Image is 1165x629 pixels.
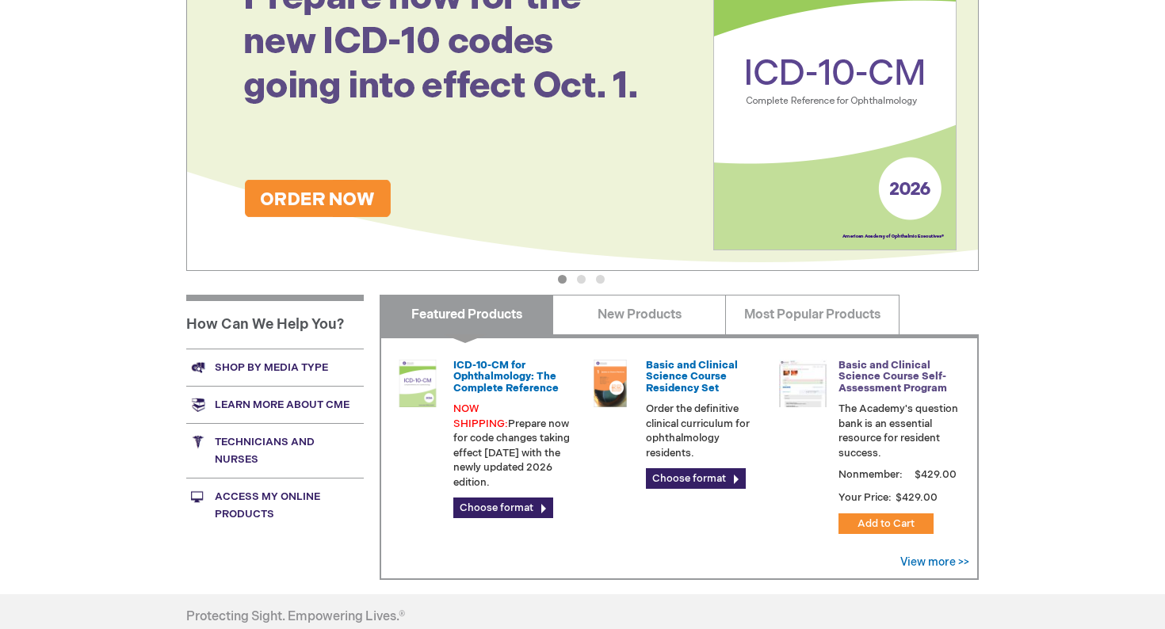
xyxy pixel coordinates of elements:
p: Prepare now for code changes taking effect [DATE] with the newly updated 2026 edition. [453,402,574,490]
a: Choose format [646,468,746,489]
a: New Products [552,295,726,334]
strong: Your Price: [838,491,892,504]
a: Most Popular Products [725,295,899,334]
a: Shop by media type [186,349,364,386]
h1: How Can We Help You? [186,295,364,349]
span: $429.00 [894,491,940,504]
a: View more >> [900,555,969,569]
a: Access My Online Products [186,478,364,532]
a: Basic and Clinical Science Course Self-Assessment Program [838,359,947,395]
button: 3 of 3 [596,275,605,284]
strong: Nonmember: [838,465,903,485]
font: NOW SHIPPING: [453,402,508,430]
img: 0120008u_42.png [394,360,441,407]
button: Add to Cart [838,513,934,534]
p: The Academy's question bank is an essential resource for resident success. [838,402,959,460]
a: Featured Products [380,295,553,334]
a: Basic and Clinical Science Course Residency Set [646,359,738,395]
a: Technicians and nurses [186,423,364,478]
a: ICD-10-CM for Ophthalmology: The Complete Reference [453,359,559,395]
span: $429.00 [912,468,959,481]
button: 2 of 3 [577,275,586,284]
button: 1 of 3 [558,275,567,284]
h4: Protecting Sight. Empowering Lives.® [186,610,405,624]
img: 02850963u_47.png [586,360,634,407]
p: Order the definitive clinical curriculum for ophthalmology residents. [646,402,766,460]
a: Learn more about CME [186,386,364,423]
a: Choose format [453,497,553,518]
span: Add to Cart [858,517,915,530]
img: bcscself_20.jpg [779,360,827,407]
